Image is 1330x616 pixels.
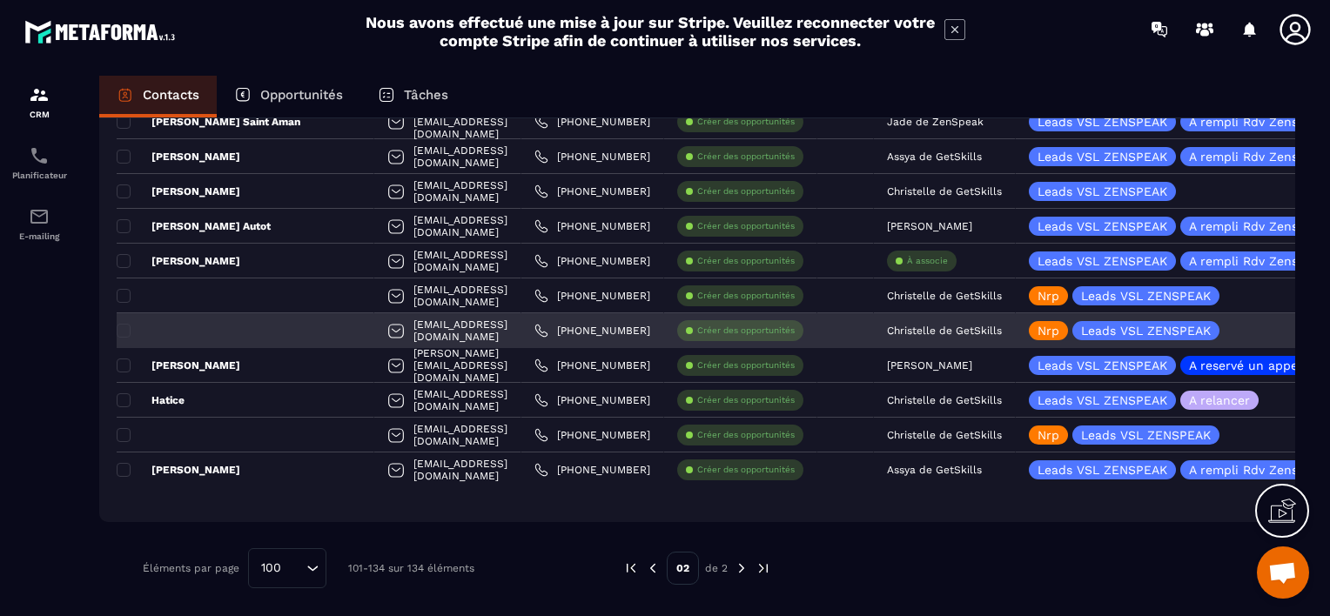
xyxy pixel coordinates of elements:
p: Leads VSL ZENSPEAK [1038,220,1167,232]
div: Search for option [248,548,326,588]
p: Christelle de GetSkills [887,325,1002,337]
p: Leads VSL ZENSPEAK [1038,464,1167,476]
a: [PHONE_NUMBER] [534,254,650,268]
p: À associe [907,255,948,267]
p: [PERSON_NAME] [117,184,240,198]
p: [PERSON_NAME] Autot [117,219,271,233]
p: CRM [4,110,74,119]
a: [PHONE_NUMBER] [534,115,650,129]
p: Créer des opportunités [697,325,795,337]
p: 101-134 sur 134 éléments [348,562,474,574]
p: Leads VSL ZENSPEAK [1081,290,1211,302]
p: A rempli Rdv Zenspeak [1189,116,1327,128]
p: Créer des opportunités [697,394,795,406]
p: Nrp [1038,325,1059,337]
p: Christelle de GetSkills [887,394,1002,406]
p: Hatice [117,393,185,407]
p: Créer des opportunités [697,464,795,476]
a: Tâches [360,76,466,117]
p: Christelle de GetSkills [887,429,1002,441]
p: Assya de GetSkills [887,151,982,163]
a: [PHONE_NUMBER] [534,393,650,407]
img: prev [645,560,661,576]
p: [PERSON_NAME] [117,358,240,372]
p: Opportunités [260,87,343,103]
a: [PHONE_NUMBER] [534,463,650,477]
p: Leads VSL ZENSPEAK [1038,359,1167,372]
a: emailemailE-mailing [4,193,74,254]
a: [PHONE_NUMBER] [534,150,650,164]
img: scheduler [29,145,50,166]
a: [PHONE_NUMBER] [534,219,650,233]
p: Leads VSL ZENSPEAK [1038,151,1167,163]
p: Éléments par page [143,562,239,574]
p: E-mailing [4,231,74,241]
p: Créer des opportunités [697,220,795,232]
a: [PHONE_NUMBER] [534,324,650,338]
p: Jade de ZenSpeak [887,116,984,128]
p: [PERSON_NAME] [117,254,240,268]
img: prev [623,560,639,576]
a: Contacts [99,76,217,117]
p: A rempli Rdv Zenspeak [1189,464,1327,476]
p: Créer des opportunités [697,151,795,163]
p: 02 [667,552,699,585]
img: formation [29,84,50,105]
p: Leads VSL ZENSPEAK [1038,185,1167,198]
img: email [29,206,50,227]
img: next [734,560,749,576]
p: A rempli Rdv Zenspeak [1189,255,1327,267]
p: Nrp [1038,429,1059,441]
p: [PERSON_NAME] [887,359,972,372]
a: formationformationCRM [4,71,74,132]
p: [PERSON_NAME] [117,150,240,164]
p: [PERSON_NAME] Saint Aman [117,115,300,129]
p: Leads VSL ZENSPEAK [1038,394,1167,406]
img: logo [24,16,181,48]
a: [PHONE_NUMBER] [534,289,650,303]
span: 100 [255,559,287,578]
p: Assya de GetSkills [887,464,982,476]
p: Créer des opportunités [697,290,795,302]
a: Opportunités [217,76,360,117]
p: A reservé un appel [1189,359,1301,372]
p: Planificateur [4,171,74,180]
p: Christelle de GetSkills [887,290,1002,302]
p: Nrp [1038,290,1059,302]
p: Créer des opportunités [697,359,795,372]
p: [PERSON_NAME] [887,220,972,232]
p: A rempli Rdv Zenspeak [1189,220,1327,232]
p: A relancer [1189,394,1250,406]
p: [PERSON_NAME] [117,463,240,477]
p: Leads VSL ZENSPEAK [1081,325,1211,337]
p: Tâches [404,87,448,103]
p: Leads VSL ZENSPEAK [1038,116,1167,128]
h2: Nous avons effectué une mise à jour sur Stripe. Veuillez reconnecter votre compte Stripe afin de ... [365,13,936,50]
a: [PHONE_NUMBER] [534,358,650,372]
p: Contacts [143,87,199,103]
p: Christelle de GetSkills [887,185,1002,198]
img: next [756,560,771,576]
a: schedulerschedulerPlanificateur [4,132,74,193]
p: A rempli Rdv Zenspeak [1189,151,1327,163]
div: Ouvrir le chat [1257,546,1309,599]
p: Leads VSL ZENSPEAK [1081,429,1211,441]
p: Créer des opportunités [697,429,795,441]
a: [PHONE_NUMBER] [534,428,650,442]
p: Leads VSL ZENSPEAK [1038,255,1167,267]
input: Search for option [287,559,302,578]
p: Créer des opportunités [697,255,795,267]
a: [PHONE_NUMBER] [534,184,650,198]
p: Créer des opportunités [697,116,795,128]
p: Créer des opportunités [697,185,795,198]
p: de 2 [705,561,728,575]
